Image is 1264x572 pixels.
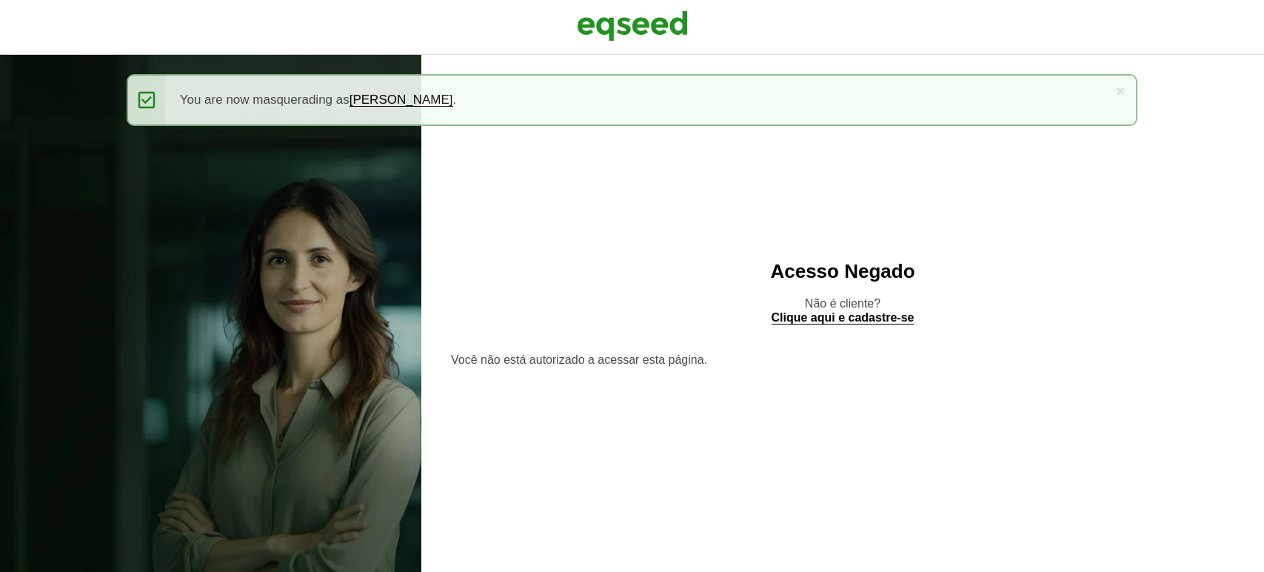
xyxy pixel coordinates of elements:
a: × [1116,83,1125,99]
p: Não é cliente? [451,296,1234,325]
a: [PERSON_NAME] [350,93,453,107]
div: You are now masquerading as . [127,74,1138,126]
img: EqSeed Logo [577,7,688,44]
section: Você não está autorizado a acessar esta página. [451,354,1234,366]
a: Clique aqui e cadastre-se [772,312,914,325]
h2: Acesso Negado [451,261,1234,282]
